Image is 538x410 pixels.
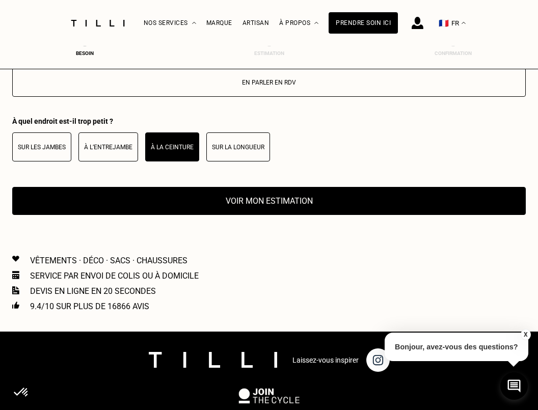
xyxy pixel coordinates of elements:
a: Artisan [243,19,270,26]
div: Nos services [144,1,196,46]
p: À l’entrejambe [84,144,132,151]
img: Icon [12,256,19,262]
img: menu déroulant [462,22,466,24]
button: À l’entrejambe [78,132,138,161]
a: Prendre soin ici [329,12,398,34]
img: page instagram de Tilli une retoucherie à domicile [366,348,390,372]
p: Vêtements · Déco · Sacs · Chaussures [30,256,187,265]
p: Sur les jambes [18,144,66,151]
img: Menu déroulant à propos [314,22,318,24]
button: En parler en RDV [12,68,526,97]
p: À la ceinture [151,144,194,151]
p: Bonjour, avez-vous des questions? [385,333,528,361]
div: À propos [279,1,318,46]
p: Laissez-vous inspirer [292,356,359,364]
div: Estimation [249,50,289,56]
div: Besoin [65,50,105,56]
p: 9.4/10 sur plus de 16866 avis [30,302,149,311]
div: Confirmation [433,50,473,56]
img: icône connexion [412,17,423,29]
div: À quel endroit est-il trop petit ? [12,117,526,125]
img: logo Tilli [149,352,277,368]
a: Marque [206,19,232,26]
img: Icon [12,286,19,294]
p: En parler en RDV [18,79,520,86]
button: X [520,329,530,340]
button: Sur les jambes [12,132,71,161]
img: logo Join The Cycle [238,388,300,403]
img: Menu déroulant [192,22,196,24]
img: Icon [12,271,19,279]
p: Devis en ligne en 20 secondes [30,286,156,296]
img: Icon [12,302,19,309]
img: Logo du service de couturière Tilli [67,20,128,26]
button: Sur la longueur [206,132,270,161]
p: Service par envoi de colis ou à domicile [30,271,199,281]
p: Sur la longueur [212,144,264,151]
span: 🇫🇷 [439,18,449,28]
button: Voir mon estimation [12,187,526,215]
button: À la ceinture [145,132,199,161]
button: 🇫🇷 FR [434,1,471,46]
